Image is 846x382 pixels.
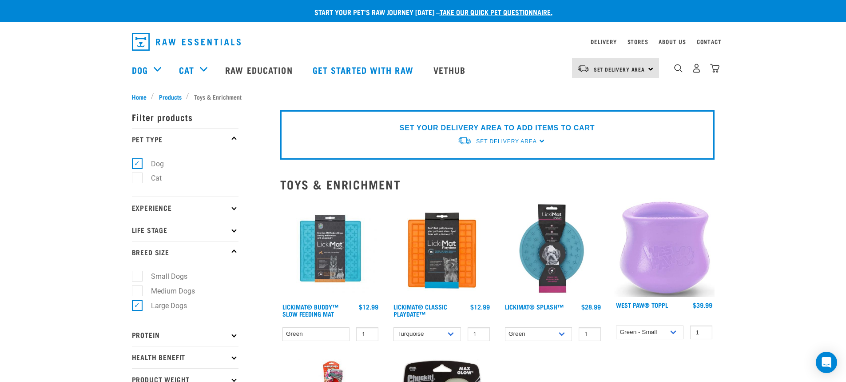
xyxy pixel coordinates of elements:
[304,52,425,88] a: Get started with Raw
[132,92,151,101] a: Home
[132,241,238,263] p: Breed Size
[440,10,552,14] a: take our quick pet questionnaire.
[616,303,668,306] a: West Paw® Toppl
[356,327,378,341] input: 1
[132,106,238,128] p: Filter products
[125,29,722,54] nav: dropdown navigation
[594,68,645,71] span: Set Delivery Area
[132,33,241,51] img: Raw Essentials Logo
[179,63,194,76] a: Cat
[132,324,238,346] p: Protein
[280,198,381,299] img: Buddy Turquoise
[137,300,191,311] label: Large Dogs
[579,327,601,341] input: 1
[505,305,564,308] a: LickiMat® Splash™
[132,219,238,241] p: Life Stage
[425,52,477,88] a: Vethub
[468,327,490,341] input: 1
[503,198,604,299] img: Lickimat Splash Turquoise 570x570 crop top
[690,326,712,339] input: 1
[457,136,472,145] img: van-moving.png
[577,64,589,72] img: van-moving.png
[470,303,490,310] div: $12.99
[476,138,536,145] span: Set Delivery Area
[137,285,199,297] label: Medium Dogs
[159,92,182,101] span: Products
[400,123,595,133] p: SET YOUR DELIVERY AREA TO ADD ITEMS TO CART
[132,128,238,150] p: Pet Type
[359,303,378,310] div: $12.99
[282,305,338,315] a: LickiMat® Buddy™ Slow Feeding Mat
[132,346,238,368] p: Health Benefit
[132,92,147,101] span: Home
[393,305,447,315] a: LickiMat® Classic Playdate™
[697,40,722,43] a: Contact
[816,352,837,373] div: Open Intercom Messenger
[591,40,616,43] a: Delivery
[137,173,165,184] label: Cat
[581,303,601,310] div: $28.99
[216,52,303,88] a: Raw Education
[614,198,715,298] img: Lavender Toppl
[693,302,712,309] div: $39.99
[710,64,719,73] img: home-icon@2x.png
[154,92,186,101] a: Products
[692,64,701,73] img: user.png
[132,92,715,101] nav: breadcrumbs
[674,64,683,72] img: home-icon-1@2x.png
[391,198,492,299] img: LM Playdate Orange 570x570 crop top
[628,40,648,43] a: Stores
[132,197,238,219] p: Experience
[280,177,715,191] h2: Toys & Enrichment
[659,40,686,43] a: About Us
[132,63,148,76] a: Dog
[137,158,167,169] label: Dog
[137,271,191,282] label: Small Dogs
